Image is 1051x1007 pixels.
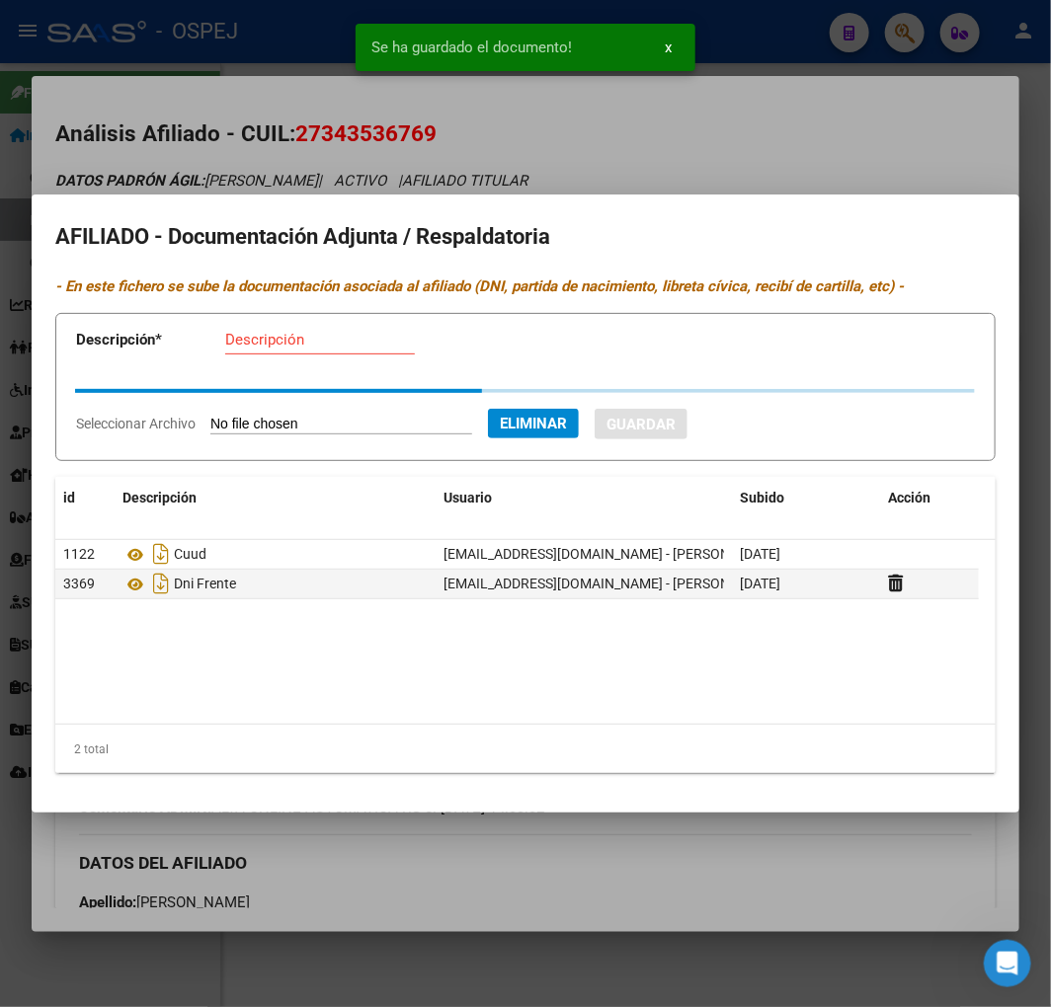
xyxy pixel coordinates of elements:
[55,277,904,295] i: - En este fichero se sube la documentación asociada al afiliado (DNI, partida de nacimiento, libr...
[122,490,197,505] span: Descripción
[371,38,572,57] span: Se ha guardado el documento!
[63,546,95,562] span: 1122
[55,218,996,256] h2: AFILIADO - Documentación Adjunta / Respaldatoria
[76,416,196,431] span: Seleccionar Archivo
[444,490,492,505] span: Usuario
[174,577,236,592] span: Dni Frente
[55,477,115,519] datatable-header-cell: id
[740,490,784,505] span: Subido
[500,415,567,432] span: Eliminar
[444,546,778,562] span: [EMAIL_ADDRESS][DOMAIN_NAME] - [PERSON_NAME]
[984,940,1031,987] iframe: Intercom live chat
[880,477,979,519] datatable-header-cell: Acción
[488,409,579,438] button: Eliminar
[740,546,780,562] span: [DATE]
[606,416,676,433] span: Guardar
[76,329,225,351] p: Descripción
[740,576,780,591] span: [DATE]
[436,477,732,519] datatable-header-cell: Usuario
[63,490,75,505] span: id
[595,409,687,439] button: Guardar
[665,39,672,56] span: x
[148,538,174,570] i: Descargar documento
[63,576,95,591] span: 3369
[888,490,930,505] span: Acción
[174,547,206,563] span: Cuud
[148,568,174,599] i: Descargar documento
[649,30,687,65] button: x
[444,576,778,591] span: [EMAIL_ADDRESS][DOMAIN_NAME] - [PERSON_NAME]
[55,725,996,774] div: 2 total
[115,477,436,519] datatable-header-cell: Descripción
[732,477,880,519] datatable-header-cell: Subido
